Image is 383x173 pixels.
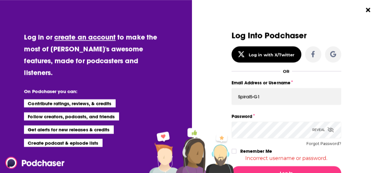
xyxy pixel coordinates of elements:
[232,31,341,40] h3: Log Into Podchaser
[24,99,116,107] li: Contribute ratings, reviews, & credits
[232,79,341,87] label: Email Address or Username
[232,46,301,63] button: Log in with X/Twitter
[232,155,341,161] div: Incorrect username or password.
[362,4,374,16] button: Close Button
[283,69,290,74] div: OR
[240,147,272,155] label: Remember Me
[232,88,341,105] input: Email Address or Username
[306,142,341,146] button: Forgot Password?
[54,33,116,41] a: create an account
[5,157,65,169] img: Podchaser - Follow, Share and Rate Podcasts
[24,139,102,147] li: Create podcast & episode lists
[24,125,113,133] li: Get alerts for new releases & credits
[24,112,119,120] li: Follow creators, podcasts, and friends
[24,88,149,94] li: On Podchaser you can:
[5,157,60,169] a: Podchaser - Follow, Share and Rate Podcasts
[312,122,334,138] div: Reveal
[232,112,341,120] label: Password
[249,52,294,57] div: Log in with X/Twitter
